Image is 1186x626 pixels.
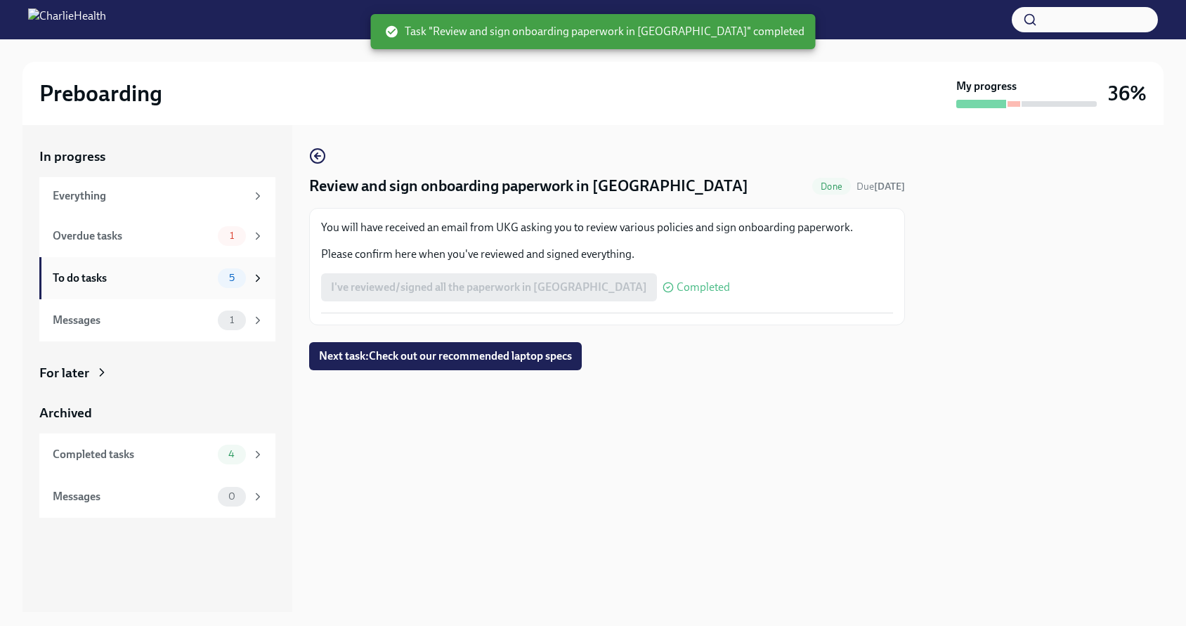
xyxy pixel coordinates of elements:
a: In progress [39,148,275,166]
a: To do tasks5 [39,257,275,299]
span: Task "Review and sign onboarding paperwork in [GEOGRAPHIC_DATA]" completed [385,24,804,39]
p: You will have received an email from UKG asking you to review various policies and sign onboardin... [321,220,893,235]
span: Next task : Check out our recommended laptop specs [319,349,572,363]
span: Done [812,181,851,192]
span: 5 [221,273,243,283]
a: Overdue tasks1 [39,215,275,257]
a: Archived [39,404,275,422]
h4: Review and sign onboarding paperwork in [GEOGRAPHIC_DATA] [309,176,748,197]
span: September 4th, 2025 09:00 [856,180,905,193]
span: 0 [220,491,244,502]
div: To do tasks [53,270,212,286]
a: Messages1 [39,299,275,341]
span: Due [856,181,905,193]
img: CharlieHealth [28,8,106,31]
h3: 36% [1108,81,1147,106]
button: Next task:Check out our recommended laptop specs [309,342,582,370]
strong: My progress [956,79,1017,94]
a: Completed tasks4 [39,433,275,476]
span: Completed [677,282,730,293]
div: Messages [53,489,212,504]
span: 4 [220,449,243,459]
a: Messages0 [39,476,275,518]
span: 1 [221,315,242,325]
a: For later [39,364,275,382]
div: Completed tasks [53,447,212,462]
div: For later [39,364,89,382]
div: Messages [53,313,212,328]
p: Please confirm here when you've reviewed and signed everything. [321,247,893,262]
span: 1 [221,230,242,241]
strong: [DATE] [874,181,905,193]
h2: Preboarding [39,79,162,107]
a: Everything [39,177,275,215]
div: Overdue tasks [53,228,212,244]
div: Everything [53,188,246,204]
